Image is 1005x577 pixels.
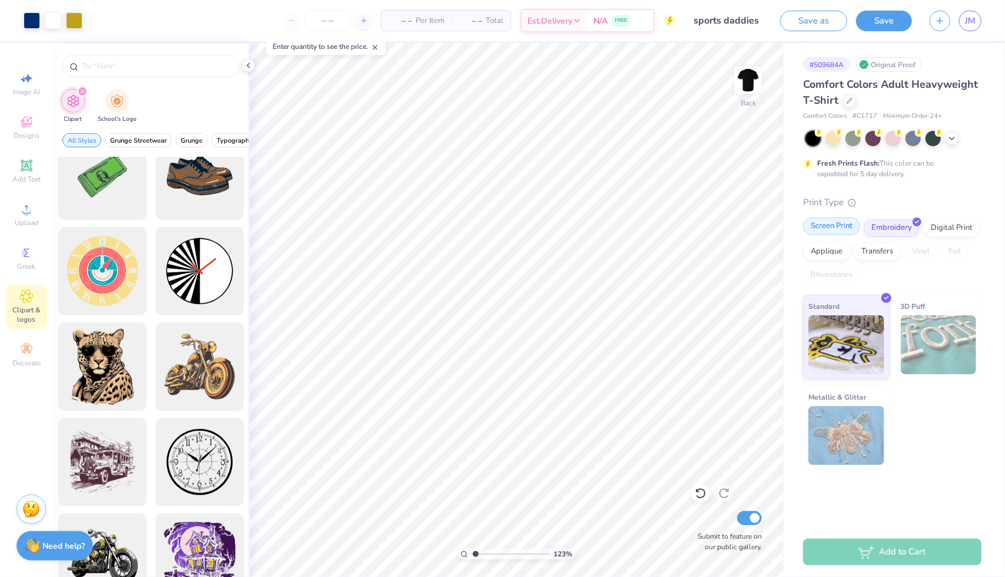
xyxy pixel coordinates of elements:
div: Original Proof [856,57,922,72]
button: Save as [780,11,847,31]
div: Screen Print [803,217,860,235]
div: Print Type [803,196,981,209]
span: Comfort Colors Adult Heavyweight T-Shirt [803,77,978,107]
span: N/A [593,15,608,27]
span: Upload [15,218,38,227]
button: filter button [175,133,208,147]
strong: Need help? [43,540,85,552]
div: Embroidery [864,219,920,237]
input: Try "Stars" [81,60,232,72]
strong: Fresh Prints Flash: [817,159,880,168]
span: Minimum Order: 24 + [883,111,942,121]
button: filter button [98,89,137,124]
button: Save [856,11,912,31]
span: – – [459,15,482,27]
span: Total [486,15,503,27]
span: – – [389,15,412,27]
div: This color can be expedited for 5 day delivery. [817,158,962,179]
span: School's Logo [98,115,137,124]
span: Clipart [64,115,82,124]
span: Add Text [12,174,41,184]
span: Per Item [416,15,445,27]
img: Clipart Image [67,94,80,108]
span: Grunge [181,136,203,145]
input: Untitled Design [685,9,771,32]
span: 123 % [553,549,572,559]
div: Enter quantity to see the price. [266,38,386,55]
span: Decorate [12,358,41,368]
span: Grunge Streetwear [110,136,167,145]
div: filter for School's Logo [98,89,137,124]
button: filter button [211,133,258,147]
span: JM [965,14,976,28]
span: Standard [808,300,840,312]
input: – – [304,10,350,31]
div: Vinyl [904,243,937,261]
span: Typography [217,136,253,145]
div: Applique [803,243,850,261]
img: 3D Puff [901,315,977,374]
span: Greek [18,262,36,271]
div: Foil [941,243,968,261]
span: 3D Puff [901,300,926,312]
span: Clipart & logos [6,305,47,324]
img: Standard [808,315,884,374]
span: Image AI [13,87,41,97]
img: Metallic & Glitter [808,406,884,465]
img: School's Logo Image [111,94,124,108]
a: JM [959,11,981,31]
span: FREE [615,17,627,25]
div: Transfers [854,243,901,261]
span: Est. Delivery [528,15,572,27]
button: filter button [61,89,85,124]
span: # C1717 [853,111,877,121]
div: filter for Clipart [61,89,85,124]
div: Rhinestones [803,266,860,284]
div: # 509684A [803,57,850,72]
button: filter button [62,133,101,147]
span: All Styles [68,136,96,145]
div: Digital Print [923,219,980,237]
span: Metallic & Glitter [808,391,867,403]
span: Designs [14,131,39,140]
button: filter button [105,133,172,147]
span: Comfort Colors [803,111,847,121]
label: Submit to feature on our public gallery. [691,531,762,552]
div: Back [741,98,756,108]
img: Back [737,68,760,92]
